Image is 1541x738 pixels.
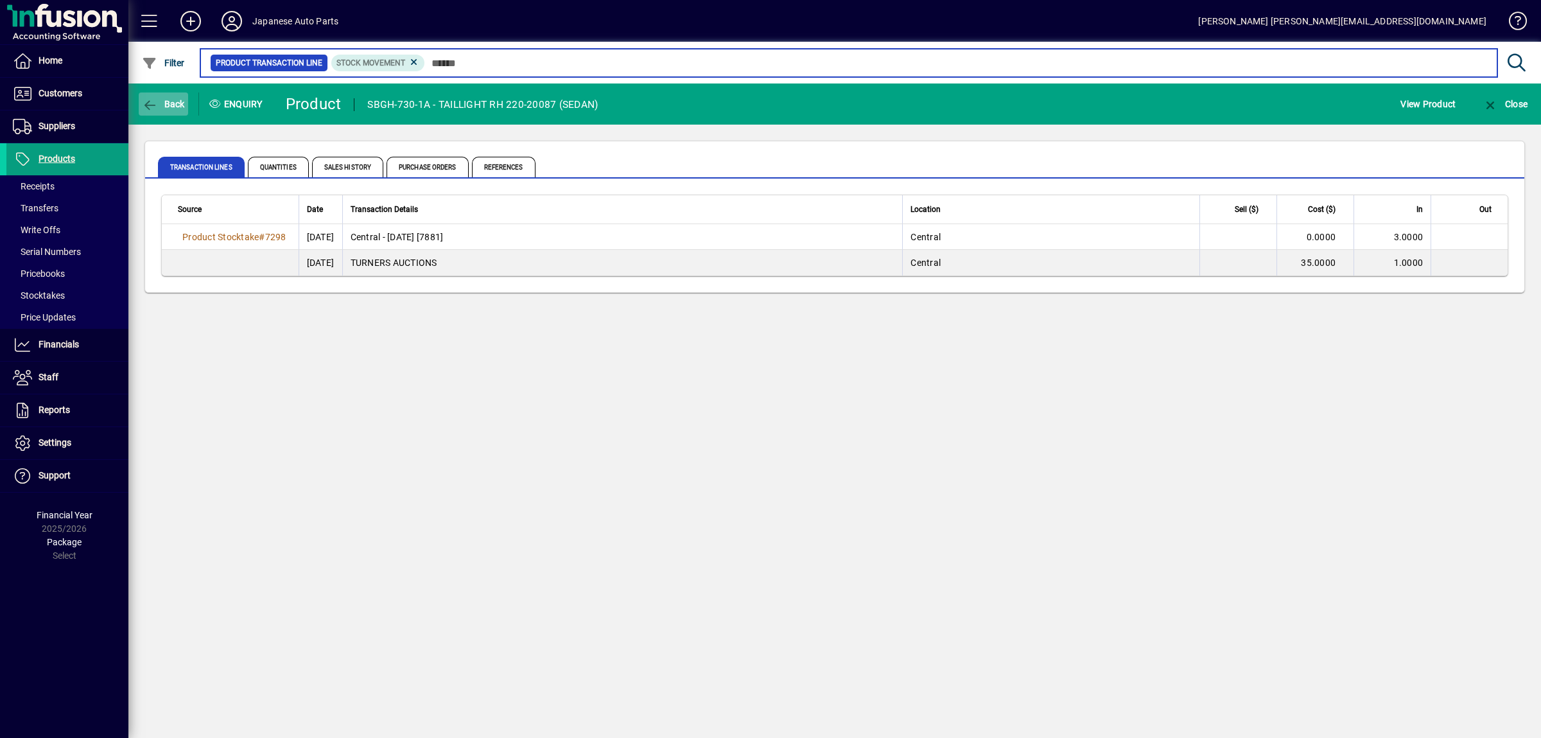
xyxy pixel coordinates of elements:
span: Serial Numbers [13,247,81,257]
td: [DATE] [299,224,342,250]
button: View Product [1397,92,1459,116]
a: Customers [6,78,128,110]
span: Financial Year [37,510,92,520]
div: Product [286,94,342,114]
a: Serial Numbers [6,241,128,263]
span: Support [39,470,71,480]
span: Filter [142,58,185,68]
div: Date [307,202,335,216]
a: Receipts [6,175,128,197]
div: Cost ($) [1285,202,1347,216]
span: Financials [39,339,79,349]
td: 0.0000 [1276,224,1354,250]
span: Location [910,202,941,216]
a: Support [6,460,128,492]
mat-chip: Product Transaction Type: Stock movement [331,55,425,71]
span: Stock movement [336,58,405,67]
span: Date [307,202,323,216]
td: TURNERS AUCTIONS [342,250,903,276]
a: Write Offs [6,219,128,241]
a: Financials [6,329,128,361]
span: Product Stocktake [182,232,259,242]
div: Location [910,202,1192,216]
td: [DATE] [299,250,342,276]
a: Suppliers [6,110,128,143]
button: Add [170,10,211,33]
span: Stocktakes [13,290,65,301]
span: Home [39,55,62,66]
span: Close [1483,99,1528,109]
a: Pricebooks [6,263,128,285]
span: Customers [39,88,82,98]
a: Staff [6,362,128,394]
span: Central [910,258,941,268]
a: Knowledge Base [1499,3,1525,44]
span: Suppliers [39,121,75,131]
div: Enquiry [199,94,276,114]
span: Out [1479,202,1492,216]
td: 35.0000 [1276,250,1354,276]
span: View Product [1400,94,1456,114]
span: Price Updates [13,312,76,322]
span: Quantities [248,157,309,177]
span: Central [910,232,941,242]
span: Cost ($) [1308,202,1336,216]
td: Central - [DATE] [7881] [342,224,903,250]
span: Transfers [13,203,58,213]
button: Back [139,92,188,116]
a: Settings [6,427,128,459]
span: Source [178,202,202,216]
span: Purchase Orders [387,157,469,177]
div: SBGH-730-1A - TAILLIGHT RH 220-20087 (SEDAN) [367,94,598,115]
a: Reports [6,394,128,426]
span: Back [142,99,185,109]
button: Filter [139,51,188,75]
span: Sell ($) [1235,202,1258,216]
a: Home [6,45,128,77]
span: Transaction Details [351,202,418,216]
a: Price Updates [6,306,128,328]
span: Receipts [13,181,55,191]
span: Staff [39,372,58,382]
a: Product Stocktake#7298 [178,230,291,244]
div: Sell ($) [1208,202,1270,216]
app-page-header-button: Close enquiry [1469,92,1541,116]
span: Pricebooks [13,268,65,279]
span: Products [39,154,75,164]
span: 1.0000 [1394,258,1423,268]
app-page-header-button: Back [128,92,199,116]
span: Product Transaction Line [216,57,322,69]
span: 3.0000 [1394,232,1423,242]
span: 7298 [265,232,286,242]
span: References [472,157,535,177]
span: Settings [39,437,71,448]
a: Transfers [6,197,128,219]
div: Source [178,202,291,216]
span: Reports [39,405,70,415]
span: # [259,232,265,242]
div: Japanese Auto Parts [252,11,338,31]
span: Sales History [312,157,383,177]
button: Close [1479,92,1531,116]
span: Package [47,537,82,547]
span: In [1416,202,1423,216]
a: Stocktakes [6,285,128,306]
span: Transaction Lines [158,157,245,177]
div: [PERSON_NAME] [PERSON_NAME][EMAIL_ADDRESS][DOMAIN_NAME] [1198,11,1486,31]
button: Profile [211,10,252,33]
span: Write Offs [13,225,60,235]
